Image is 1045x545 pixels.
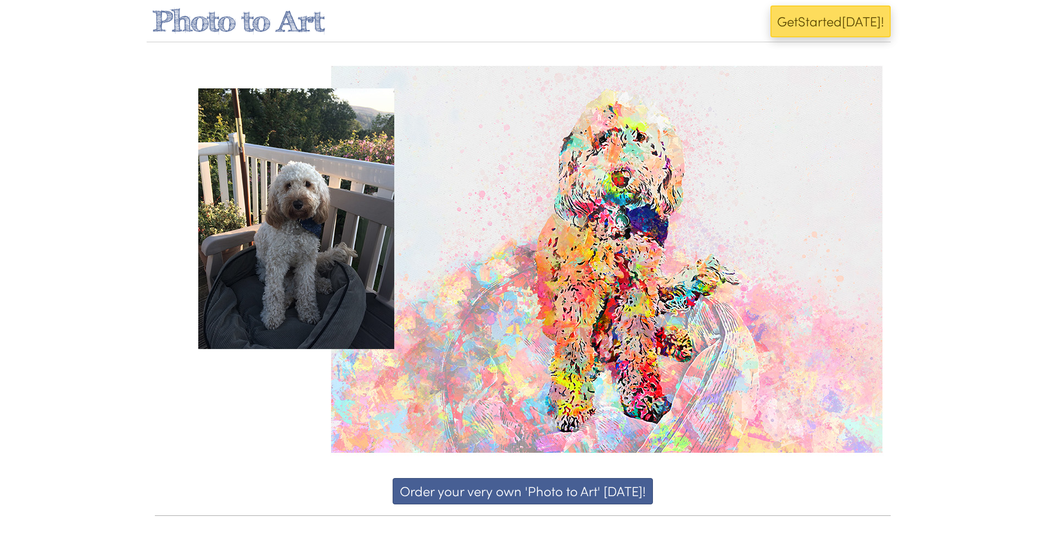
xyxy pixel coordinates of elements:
span: ed [826,12,842,30]
button: Order your very own 'Photo to Art' [DATE]! [393,478,653,504]
img: 2-DogPK.jpg [163,57,894,462]
span: Get [777,12,798,30]
a: Photo to Art [152,4,325,38]
a: Order your very own 'Photo to Art' [DATE]! [155,478,891,504]
button: GetStarted[DATE]! [770,5,891,37]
